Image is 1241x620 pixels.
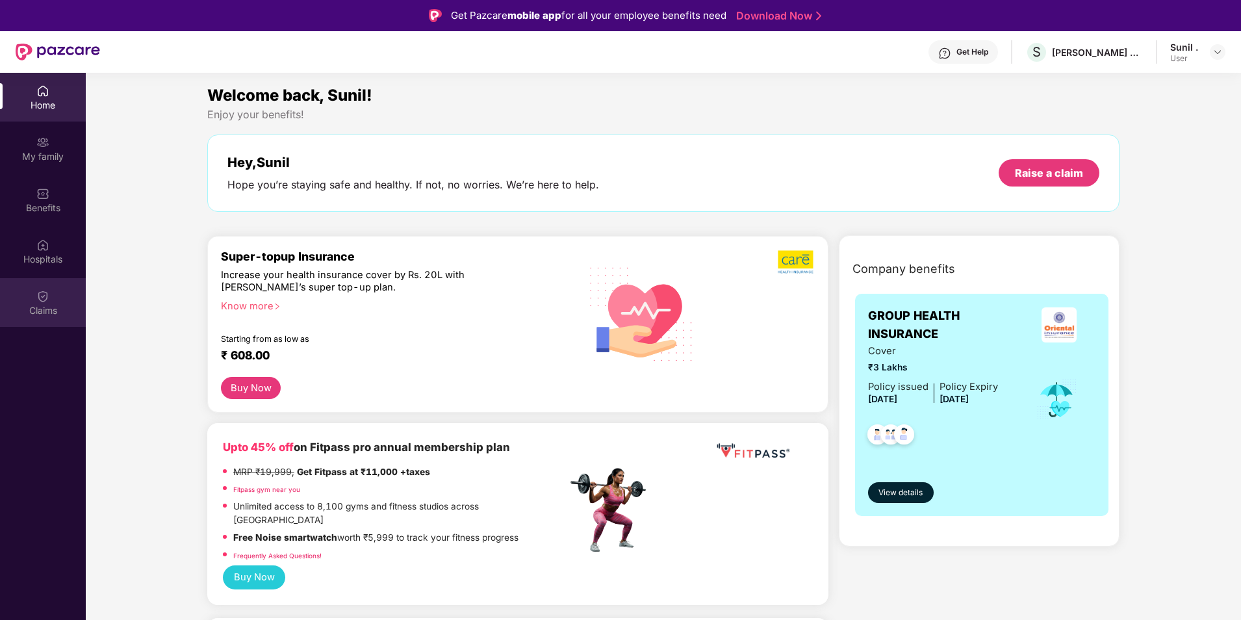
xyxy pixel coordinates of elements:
[1036,378,1078,421] img: icon
[223,441,510,454] b: on Fitpass pro annual membership plan
[1170,41,1198,53] div: Sunil .
[580,250,704,376] img: svg+xml;base64,PHN2ZyB4bWxucz0iaHR0cDovL3d3dy53My5vcmcvMjAwMC9zdmciIHhtbG5zOnhsaW5rPSJodHRwOi8vd3...
[1170,53,1198,64] div: User
[868,482,934,503] button: View details
[233,500,567,528] p: Unlimited access to 8,100 gyms and fitness studios across [GEOGRAPHIC_DATA]
[816,9,821,23] img: Stroke
[1052,46,1143,58] div: [PERSON_NAME] CONSULTANTS P LTD
[36,239,49,252] img: svg+xml;base64,PHN2ZyBpZD0iSG9zcGl0YWxzIiB4bWxucz0iaHR0cDovL3d3dy53My5vcmcvMjAwMC9zdmciIHdpZHRoPS...
[221,348,554,364] div: ₹ 608.00
[233,467,294,477] del: MRP ₹19,999,
[227,155,599,170] div: Hey, Sunil
[221,300,559,309] div: Know more
[223,565,285,589] button: Buy Now
[868,344,998,359] span: Cover
[507,9,561,21] strong: mobile app
[36,290,49,303] img: svg+xml;base64,PHN2ZyBpZD0iQ2xhaW0iIHhtbG5zPSJodHRwOi8vd3d3LnczLm9yZy8yMDAwL3N2ZyIgd2lkdGg9IjIwIi...
[297,467,430,477] strong: Get Fitpass at ₹11,000 +taxes
[940,380,998,394] div: Policy Expiry
[221,269,511,294] div: Increase your health insurance cover by Rs. 20L with [PERSON_NAME]’s super top-up plan.
[714,439,792,463] img: fppp.png
[956,47,988,57] div: Get Help
[736,9,817,23] a: Download Now
[875,420,907,452] img: svg+xml;base64,PHN2ZyB4bWxucz0iaHR0cDovL3d3dy53My5vcmcvMjAwMC9zdmciIHdpZHRoPSI0OC45MTUiIGhlaWdodD...
[233,485,300,493] a: Fitpass gym near you
[221,334,512,343] div: Starting from as low as
[868,394,897,404] span: [DATE]
[223,441,294,454] b: Upto 45% off
[567,465,658,556] img: fpp.png
[221,377,281,400] button: Buy Now
[852,260,955,278] span: Company benefits
[233,531,518,545] p: worth ₹5,999 to track your fitness progress
[221,250,567,263] div: Super-topup Insurance
[938,47,951,60] img: svg+xml;base64,PHN2ZyBpZD0iSGVscC0zMngzMiIgeG1sbnM9Imh0dHA6Ly93d3cudzMub3JnLzIwMDAvc3ZnIiB3aWR0aD...
[451,8,726,23] div: Get Pazcare for all your employee benefits need
[868,361,998,375] span: ₹3 Lakhs
[868,307,1023,344] span: GROUP HEALTH INSURANCE
[878,487,923,499] span: View details
[227,178,599,192] div: Hope you’re staying safe and healthy. If not, no worries. We’re here to help.
[778,250,815,274] img: b5dec4f62d2307b9de63beb79f102df3.png
[207,108,1119,122] div: Enjoy your benefits!
[36,84,49,97] img: svg+xml;base64,PHN2ZyBpZD0iSG9tZSIgeG1sbnM9Imh0dHA6Ly93d3cudzMub3JnLzIwMDAvc3ZnIiB3aWR0aD0iMjAiIG...
[207,86,372,105] span: Welcome back, Sunil!
[888,420,920,452] img: svg+xml;base64,PHN2ZyB4bWxucz0iaHR0cDovL3d3dy53My5vcmcvMjAwMC9zdmciIHdpZHRoPSI0OC45NDMiIGhlaWdodD...
[1032,44,1041,60] span: S
[274,303,281,310] span: right
[233,552,322,560] a: Frequently Asked Questions!
[868,380,928,394] div: Policy issued
[1015,166,1083,180] div: Raise a claim
[36,187,49,200] img: svg+xml;base64,PHN2ZyBpZD0iQmVuZWZpdHMiIHhtbG5zPSJodHRwOi8vd3d3LnczLm9yZy8yMDAwL3N2ZyIgd2lkdGg9Ij...
[36,136,49,149] img: svg+xml;base64,PHN2ZyB3aWR0aD0iMjAiIGhlaWdodD0iMjAiIHZpZXdCb3g9IjAgMCAyMCAyMCIgZmlsbD0ibm9uZSIgeG...
[1042,307,1077,342] img: insurerLogo
[429,9,442,22] img: Logo
[1212,47,1223,57] img: svg+xml;base64,PHN2ZyBpZD0iRHJvcGRvd24tMzJ4MzIiIHhtbG5zPSJodHRwOi8vd3d3LnczLm9yZy8yMDAwL3N2ZyIgd2...
[940,394,969,404] span: [DATE]
[862,420,893,452] img: svg+xml;base64,PHN2ZyB4bWxucz0iaHR0cDovL3d3dy53My5vcmcvMjAwMC9zdmciIHdpZHRoPSI0OC45NDMiIGhlaWdodD...
[233,532,337,543] strong: Free Noise smartwatch
[16,44,100,60] img: New Pazcare Logo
